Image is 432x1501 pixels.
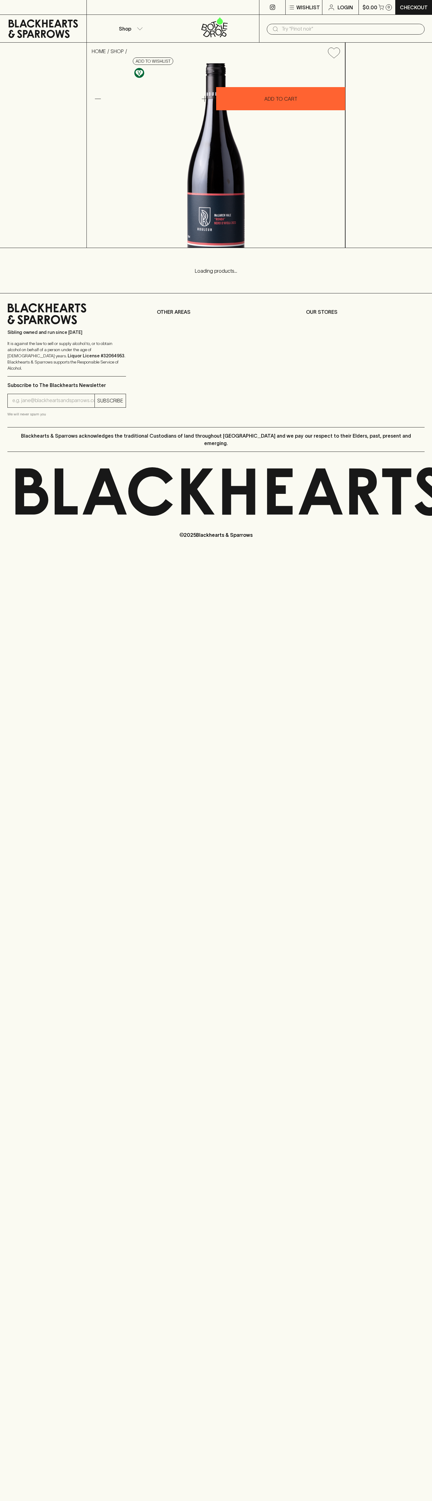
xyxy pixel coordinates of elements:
[306,308,425,316] p: OUR STORES
[363,4,377,11] p: $0.00
[282,24,420,34] input: Try "Pinot noir"
[216,87,345,110] button: ADD TO CART
[97,397,123,404] p: SUBSCRIBE
[95,394,126,407] button: SUBSCRIBE
[7,329,126,335] p: Sibling owned and run since [DATE]
[388,6,390,9] p: 0
[400,4,428,11] p: Checkout
[7,381,126,389] p: Subscribe to The Blackhearts Newsletter
[87,63,345,248] img: 34884.png
[133,66,146,79] a: Made without the use of any animal products.
[7,340,126,371] p: It is against the law to sell or supply alcohol to, or to obtain alcohol on behalf of a person un...
[111,48,124,54] a: SHOP
[119,25,131,32] p: Shop
[325,45,342,61] button: Add to wishlist
[68,353,124,358] strong: Liquor License #32064953
[7,411,126,417] p: We will never spam you
[92,48,106,54] a: HOME
[87,15,173,42] button: Shop
[133,57,173,65] button: Add to wishlist
[6,267,426,275] p: Loading products...
[157,308,275,316] p: OTHER AREAS
[338,4,353,11] p: Login
[12,396,94,406] input: e.g. jane@blackheartsandsparrows.com.au
[87,4,92,11] p: ⠀
[296,4,320,11] p: Wishlist
[134,68,144,78] img: Vegan
[12,432,420,447] p: Blackhearts & Sparrows acknowledges the traditional Custodians of land throughout [GEOGRAPHIC_DAT...
[264,95,297,103] p: ADD TO CART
